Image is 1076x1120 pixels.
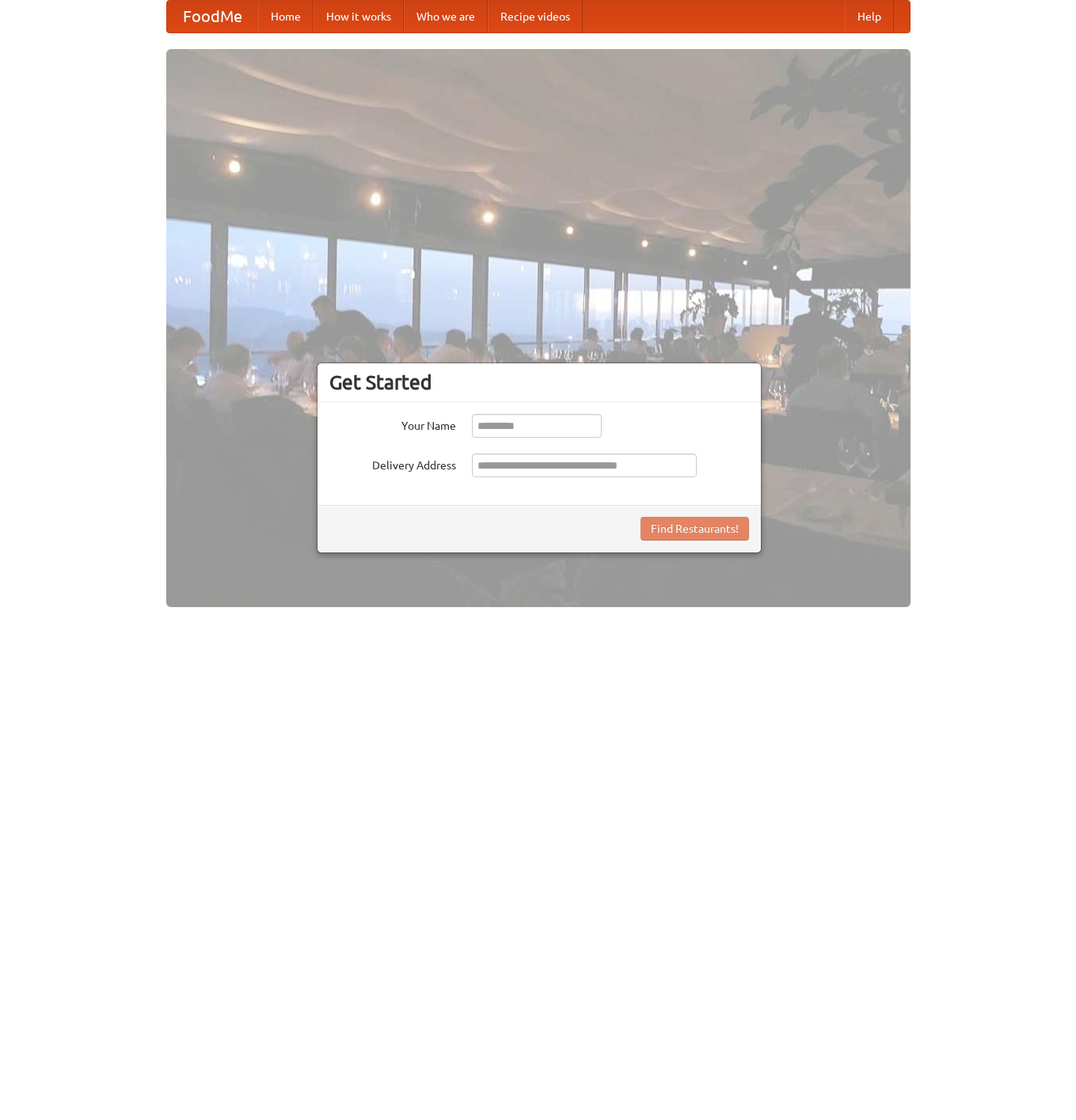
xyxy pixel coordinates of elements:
[329,414,456,434] label: Your Name
[329,454,456,473] label: Delivery Address
[258,1,314,32] a: Home
[167,1,258,32] a: FoodMe
[845,1,894,32] a: Help
[329,370,749,394] h3: Get Started
[641,517,749,541] button: Find Restaurants!
[404,1,488,32] a: Who we are
[314,1,404,32] a: How it works
[488,1,583,32] a: Recipe videos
